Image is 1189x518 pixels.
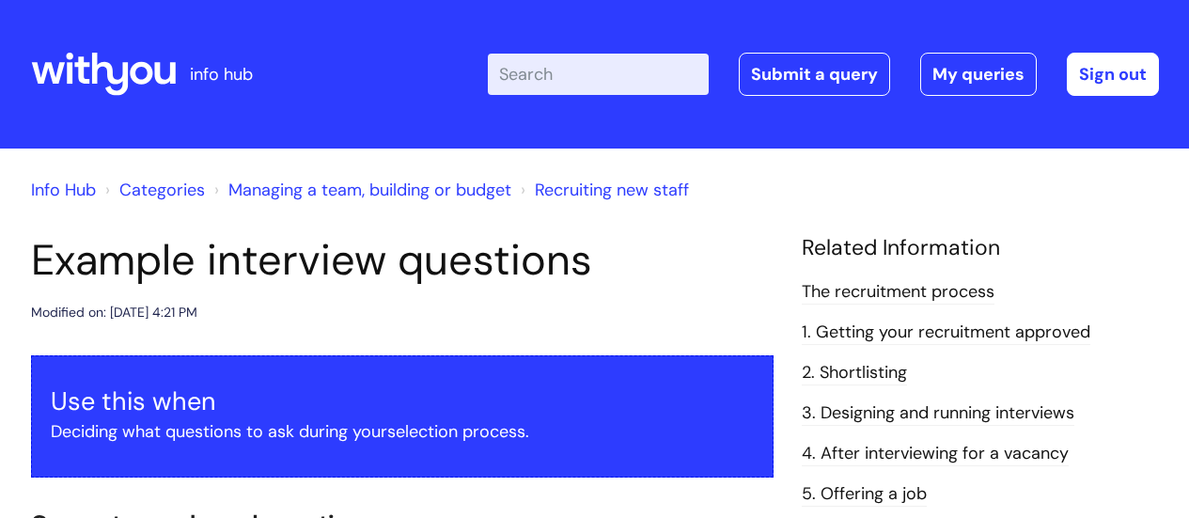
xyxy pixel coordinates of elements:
[51,386,754,416] h3: Use this when
[802,401,1074,426] a: 3. Designing and running interviews
[920,53,1037,96] a: My queries
[119,179,205,201] a: Categories
[802,442,1069,466] a: 4. After interviewing for a vacancy
[101,175,205,205] li: Solution home
[228,179,511,201] a: Managing a team, building or budget
[802,280,994,305] a: The recruitment process
[802,235,1159,261] h4: Related Information
[190,59,253,89] p: info hub
[488,53,1159,96] div: | -
[535,179,689,201] a: Recruiting new staff
[802,321,1090,345] a: 1. Getting your recruitment approved
[31,235,774,286] h1: Example interview questions
[802,482,927,507] a: 5. Offering a job
[387,420,529,443] a: selection process.
[51,416,754,447] p: Deciding what questions to ask during your
[516,175,689,205] li: Recruiting new staff
[488,54,709,95] input: Search
[31,301,197,324] div: Modified on: [DATE] 4:21 PM
[802,361,907,385] a: 2. Shortlisting
[1067,53,1159,96] a: Sign out
[210,175,511,205] li: Managing a team, building or budget
[739,53,890,96] a: Submit a query
[31,179,96,201] a: Info Hub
